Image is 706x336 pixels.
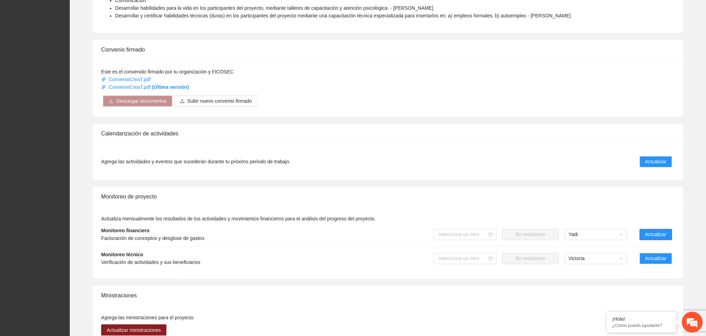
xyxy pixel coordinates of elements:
div: Chatee con nosotros ahora [36,36,117,45]
span: Actualizar [645,255,666,262]
p: ¿Cómo puedo ayudarte? [612,323,671,328]
span: paper-clip [101,77,106,82]
span: Este es el convenido firmado por tu organización y FICOSEC [101,69,234,75]
button: Actualizar [639,156,672,167]
span: Actualizar [645,158,666,165]
strong: (Última versión) [152,84,189,90]
span: Actualiza mensualmente los resultados de tus actividades y movimientos financieros para el anális... [101,216,376,221]
span: Subir nuevo convenio firmado [187,97,252,105]
span: Yadi [568,229,623,240]
textarea: Escriba su mensaje y pulse “Intro” [3,190,133,214]
button: downloadDescargar documentos [103,95,172,107]
span: Victoria [568,253,623,264]
div: Ministraciones [101,286,675,305]
span: calendar [488,256,493,260]
span: Descargar documentos [116,97,167,105]
span: Desarrollar habilidades para la vida en los participantes del proyecto, mediante talleres de capa... [115,5,433,11]
span: Estamos en línea. [40,93,96,163]
span: Facturación de conceptos y desglose de gastos [101,235,204,241]
div: Calendarización de actividades [101,124,675,143]
div: Monitoreo de proyecto [101,187,675,206]
button: uploadSubir nuevo convenio firmado [174,95,257,107]
a: ConvenioCreaT.pdf [101,84,189,90]
span: uploadSubir nuevo convenio firmado [174,98,257,104]
span: calendar [488,232,493,236]
button: Actualizar [639,229,672,240]
span: Actualizar [645,230,666,238]
button: Actualizar ministraciones [101,324,166,335]
strong: Monitoreo financiero [101,228,149,233]
button: Actualizar [639,253,672,264]
span: Desarrollar y certificar habilidades técnicas (duras) en los participantes del proyecto mediante ... [115,13,571,18]
span: Verificación de actividades y sus beneficiarios [101,259,200,265]
span: Agrega las ministraciones para el proyecto [101,315,194,320]
div: Convenio firmado [101,40,675,60]
span: download [108,99,113,104]
strong: Monitoreo técnico [101,252,143,257]
a: Actualizar ministraciones [101,327,166,333]
span: paper-clip [101,85,106,89]
span: upload [180,99,185,104]
div: ¡Hola! [612,316,671,322]
span: Agrega las actividades y eventos que sucederán durante tu próximo periodo de trabajo. [101,158,290,165]
span: Actualizar ministraciones [107,326,161,334]
div: Minimizar ventana de chat en vivo [114,3,131,20]
a: ConvenioCreaT.pdf [101,77,152,82]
